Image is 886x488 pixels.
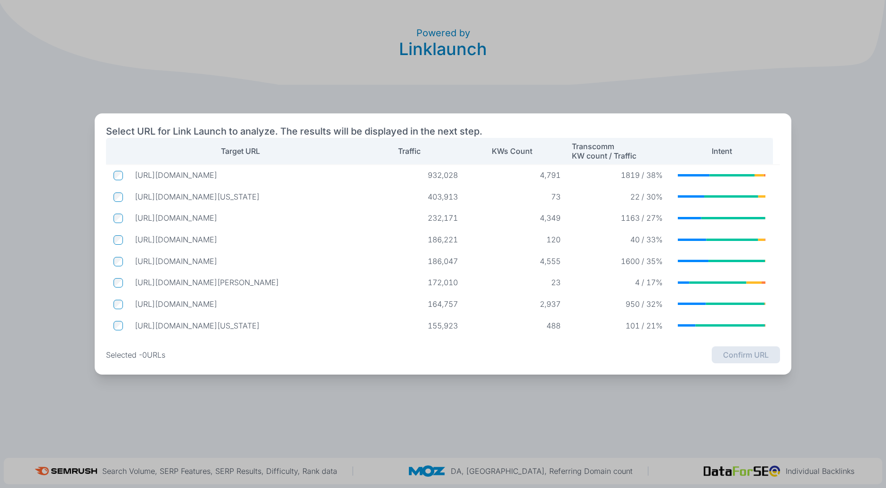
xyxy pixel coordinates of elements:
p: 22 / 30% [576,192,663,201]
p: https://www.politico.com/ [135,170,355,180]
p: 73 [473,192,561,201]
p: 164,757 [370,299,458,309]
p: 4,791 [473,170,561,180]
p: 23 [473,278,561,287]
p: 155,923 [370,321,458,330]
p: 403,913 [370,192,458,201]
button: Confirm URL [712,346,780,363]
p: https://www.politico.com/2024-election/results/president/ [135,213,355,223]
p: 40 / 33% [576,235,663,244]
p: 2,937 [473,299,561,309]
p: 1163 / 27% [576,213,663,223]
p: 4,555 [473,256,561,266]
p: 120 [473,235,561,244]
p: Intent [712,146,732,156]
p: Transcomm KW count / Traffic [572,142,636,160]
p: Traffic [398,146,421,156]
p: KWs Count [492,146,532,156]
p: 1600 / 35% [576,256,663,266]
p: 186,047 [370,256,458,266]
p: https://www.politico.com/2024-election/results/ [135,256,355,266]
p: https://www.politico.com/2024-election/results/georgia/ [135,321,355,330]
p: 4,349 [473,213,561,223]
h2: Select URL for Link Launch to analyze. The results will be displayed in the next step. [106,125,482,138]
p: 1819 / 38% [576,170,663,180]
p: 950 / 32% [576,299,663,309]
p: 488 [473,321,561,330]
p: Target URL [221,146,260,156]
p: 186,221 [370,235,458,244]
p: 932,028 [370,170,458,180]
p: 4 / 17% [576,278,663,287]
p: https://www.politico.com/news/2025/09/07/california-republicans-brace-for-redistricting-wars-0054... [135,192,355,201]
p: 172,010 [370,278,458,287]
p: https://www.politico.com/news/2025/09/07/roger-marshall-kennedy-vaccines-00549923 [135,278,355,287]
p: https://www.politico.com/2024-election/results/house/ [135,299,355,309]
p: Selected - 0 URLs [106,350,165,360]
p: https://www.politico.com/news/2025/09/06/nj-va-stateofplay-00546896 [135,235,355,244]
p: 232,171 [370,213,458,223]
p: 101 / 21% [576,321,663,330]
